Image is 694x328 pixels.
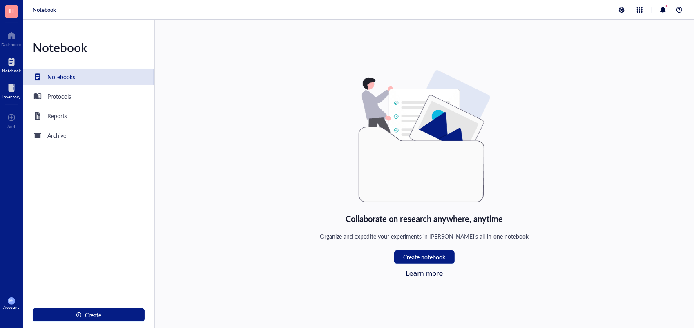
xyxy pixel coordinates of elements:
[394,250,455,264] button: Create notebook
[33,6,56,13] a: Notebook
[23,108,154,124] a: Reports
[9,299,13,303] span: KM
[9,5,14,16] span: H
[85,312,101,318] span: Create
[47,111,67,120] div: Reports
[1,29,22,47] a: Dashboard
[8,124,16,129] div: Add
[47,92,71,101] div: Protocols
[2,94,20,99] div: Inventory
[33,308,145,321] button: Create
[359,70,490,202] img: Empty state
[2,55,21,73] a: Notebook
[346,212,503,225] div: Collaborate on research anywhere, anytime
[23,39,154,55] div: Notebook
[47,131,66,140] div: Archive
[2,81,20,99] a: Inventory
[403,254,445,260] span: Create notebook
[1,42,22,47] div: Dashboard
[23,69,154,85] a: Notebooks
[23,127,154,144] a: Archive
[47,72,75,81] div: Notebooks
[23,88,154,104] a: Protocols
[406,270,443,277] a: Learn more
[4,305,20,310] div: Account
[2,68,21,73] div: Notebook
[320,232,529,241] div: Organize and expedite your experiments in [PERSON_NAME]'s all-in-one notebook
